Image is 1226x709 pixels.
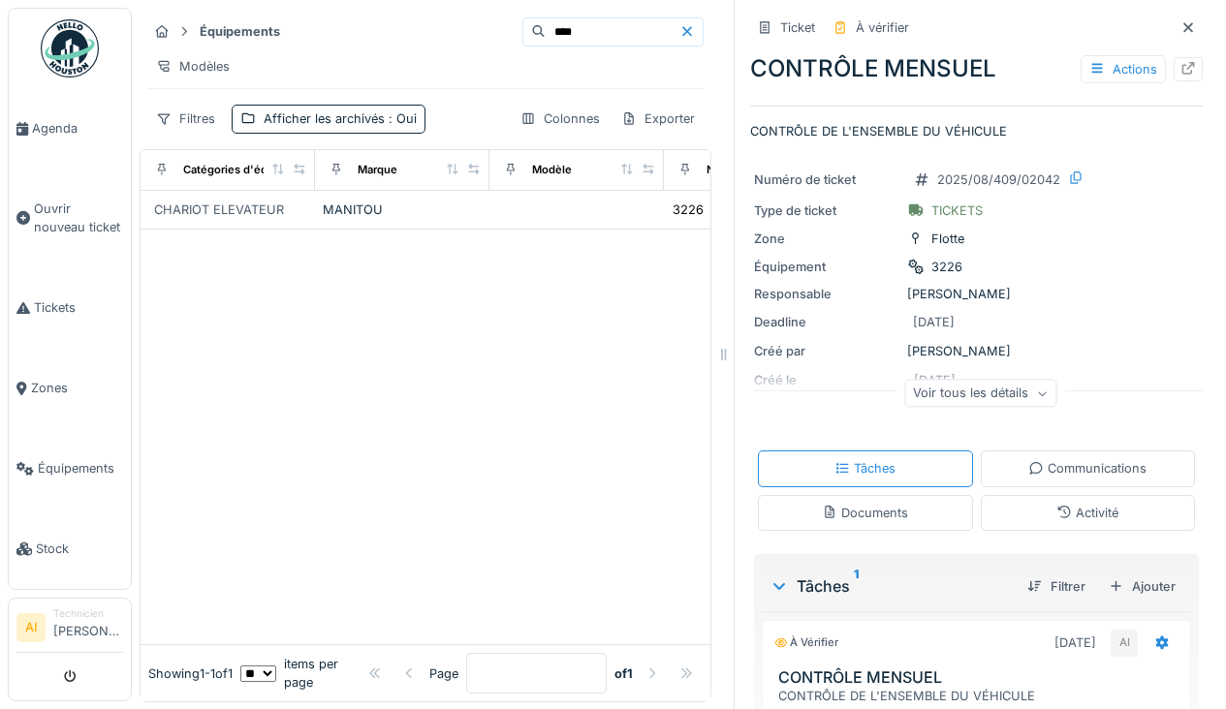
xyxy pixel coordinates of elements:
div: Technicien [53,606,123,621]
div: Activité [1056,504,1118,522]
div: Page [429,664,458,683]
div: MANITOU [323,200,482,219]
span: Ouvrir nouveau ticket [34,200,123,236]
p: CONTRÔLE DE L'ENSEMBLE DU VÉHICULE [750,122,1203,140]
div: 3226 [673,200,704,219]
div: AI [1111,630,1138,657]
div: 3226 [931,258,962,276]
div: [DATE] [913,313,955,331]
div: Flotte [931,230,964,248]
div: Colonnes [512,105,609,133]
a: AI Technicien[PERSON_NAME] [16,606,123,653]
div: 2025/08/409/02042 [937,170,1060,189]
div: [PERSON_NAME] [754,285,1199,303]
div: Créé par [754,342,899,360]
div: TICKETS [931,201,983,220]
div: Nom [707,162,732,178]
div: Filtres [147,105,224,133]
div: Équipement [754,258,899,276]
img: Badge_color-CXgf-gQk.svg [41,19,99,77]
div: Voir tous les détails [904,380,1056,408]
span: Zones [31,379,123,397]
div: À vérifier [774,634,838,651]
div: Exporter [613,105,704,133]
a: Agenda [9,88,131,169]
li: AI [16,613,46,642]
div: Marque [358,162,397,178]
sup: 1 [854,574,859,598]
a: Ouvrir nouveau ticket [9,169,131,267]
span: Équipements [38,459,123,478]
div: items per page [240,655,360,692]
div: Tâches [834,459,896,478]
a: Stock [9,509,131,589]
div: Modèles [147,52,238,80]
div: CHARIOT ELEVATEUR [154,200,284,219]
span: Stock [36,539,123,558]
strong: of 1 [614,664,633,683]
div: Ticket [780,18,815,37]
span: Tickets [34,298,123,317]
span: : Oui [385,111,417,126]
div: Documents [822,504,908,522]
div: Responsable [754,285,899,303]
div: Tâches [770,574,1012,598]
div: Modèle [532,162,572,178]
span: Agenda [32,119,123,138]
div: Catégories d'équipement [183,162,318,178]
div: CONTRÔLE MENSUEL [750,51,1203,86]
div: À vérifier [856,18,909,37]
div: Ajouter [1101,573,1183,600]
li: [PERSON_NAME] [53,606,123,648]
div: Actions [1081,55,1166,83]
div: Filtrer [1020,573,1093,600]
a: Tickets [9,267,131,348]
strong: Équipements [192,22,288,41]
div: [PERSON_NAME] [754,342,1199,360]
a: Équipements [9,428,131,509]
div: Communications [1028,459,1147,478]
a: Zones [9,348,131,428]
div: Afficher les archivés [264,109,417,128]
h3: CONTRÔLE MENSUEL [778,668,1182,687]
div: [DATE] [1054,633,1096,652]
div: CONTRÔLE DE L'ENSEMBLE DU VÉHICULE [778,687,1182,705]
div: Type de ticket [754,201,899,220]
div: Showing 1 - 1 of 1 [148,664,233,683]
div: Zone [754,230,899,248]
div: Deadline [754,313,899,331]
div: Numéro de ticket [754,170,899,189]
